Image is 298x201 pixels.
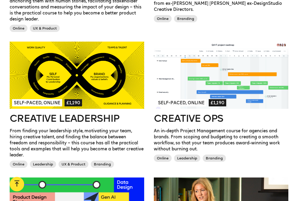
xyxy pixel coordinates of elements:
[209,99,226,106] span: £1,190
[174,15,197,22] span: Branding
[154,128,288,152] p: An in-depth Project Management course for agencies and brands. From scoping and budgeting to crea...
[12,99,62,106] span: Self-paced, Online
[154,42,288,164] a: Self-paced, Online£1,190Creative OpsAn in-depth Project Management course for agencies and brands...
[30,161,56,168] span: Leadership
[10,25,27,32] span: Online
[154,114,288,123] h2: Creative Ops
[156,99,206,106] span: Self-paced, Online
[174,155,200,162] span: Leadership
[154,155,172,162] span: Online
[10,128,144,158] p: From finding your leadership style, motivating your team, hiring creative talent, and finding the...
[10,42,144,170] a: Self-paced, Online£1,190Creative LeadershipFrom finding your leadership style, motivating your te...
[30,25,60,32] span: UX & Product
[154,15,172,22] span: Online
[65,99,82,106] span: £1,190
[203,155,226,162] span: Branding
[10,161,27,168] span: Online
[91,161,114,168] span: Branding
[59,161,88,168] span: UX & Product
[10,114,144,123] h2: Creative Leadership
